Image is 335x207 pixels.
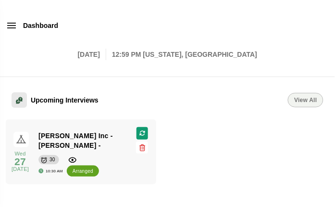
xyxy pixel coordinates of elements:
span: [PERSON_NAME] Inc - [PERSON_NAME] - [38,131,132,150]
a: View All [288,93,323,107]
span: Dashboard [23,18,58,33]
p: 12:59 PM [US_STATE], [GEOGRAPHIC_DATA] [106,49,257,60]
p: Wed [12,151,29,156]
div: 10:30 AM [38,168,63,174]
p: [DATE] [78,49,106,60]
img: pwa-512x512.png [13,132,29,147]
p: [DATE] [12,167,29,172]
div: 30 [50,155,55,165]
span: Upcoming Interviews [31,93,99,107]
span: View All [294,97,317,103]
h2: 27 [12,156,29,167]
div: arranged [73,167,93,176]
